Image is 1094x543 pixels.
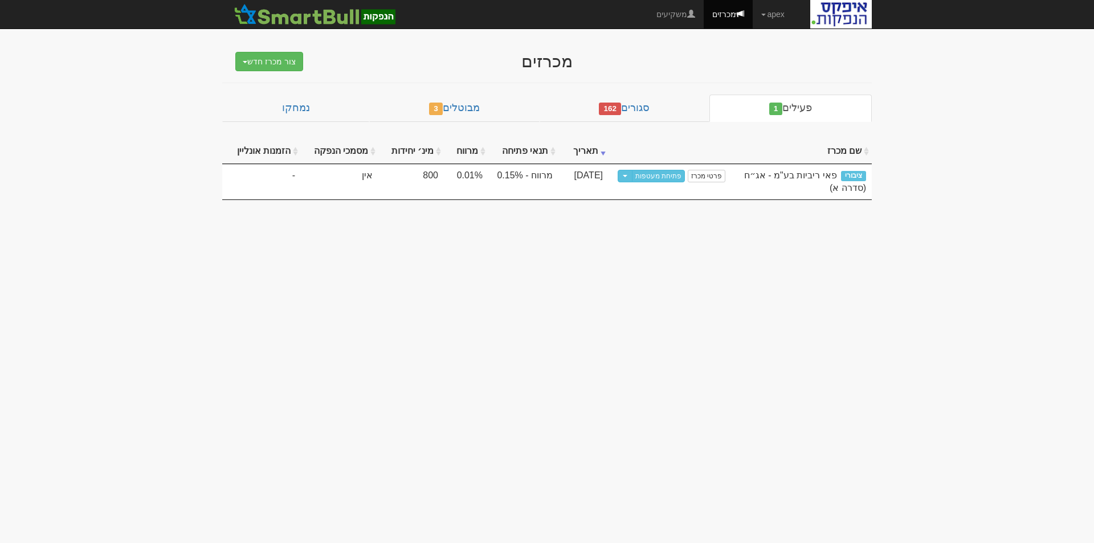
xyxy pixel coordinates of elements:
th: הזמנות אונליין : activate to sort column ascending [222,139,301,164]
a: פרטי מכרז [688,170,725,182]
a: נמחקו [222,95,369,122]
td: מרווח - 0.15% [488,164,558,200]
td: 0.01% [444,164,488,200]
span: ציבורי [841,171,866,181]
span: 162 [599,103,621,115]
div: מכרזים [325,52,769,71]
button: צור מכרז חדש [235,52,303,71]
a: מבוטלים [369,95,539,122]
img: SmartBull Logo [231,3,398,26]
a: פעילים [709,95,872,122]
span: 3 [429,103,443,115]
a: סגורים [540,95,709,122]
span: 1 [769,103,783,115]
th: מרווח : activate to sort column ascending [444,139,488,164]
th: תנאי פתיחה : activate to sort column ascending [488,139,558,164]
th: שם מכרז : activate to sort column ascending [731,139,872,164]
th: מינ׳ יחידות : activate to sort column ascending [378,139,444,164]
td: [DATE] [558,164,609,200]
span: אין [362,170,373,180]
td: 800 [378,164,444,200]
span: - [292,169,295,182]
th: מסמכי הנפקה : activate to sort column ascending [301,139,378,164]
th: תאריך : activate to sort column ascending [558,139,609,164]
a: פתיחת מעטפות [632,170,685,182]
span: פאי ריביות בע"מ - אג״ח (סדרה א) [744,170,866,193]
